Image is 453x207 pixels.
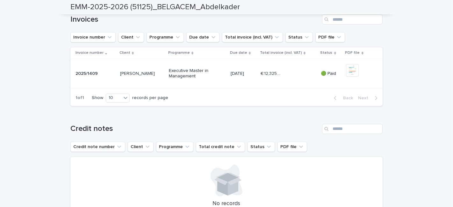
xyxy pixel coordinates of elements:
button: Due date [186,32,219,42]
h1: Invoices [70,15,320,24]
span: Back [339,96,353,100]
p: [PERSON_NAME] [120,70,156,76]
button: PDF file [315,32,345,42]
button: Back [329,95,356,101]
p: 1 of 1 [70,90,89,106]
button: Total credit note [196,142,245,152]
button: Programme [147,32,184,42]
button: Client [118,32,144,42]
p: Invoice number [75,49,104,56]
button: Client [128,142,154,152]
input: Search [322,14,383,25]
div: 10 [106,95,121,101]
button: Credit note number [70,142,125,152]
p: Executive Master in Management [169,68,214,79]
p: 2025/1409 [75,70,99,76]
p: € 12,325.00 [261,70,284,76]
p: Due date [230,49,247,56]
p: Client [119,49,130,56]
button: Status [285,32,313,42]
button: Programme [156,142,193,152]
tr: 2025/14092025/1409 [PERSON_NAME][PERSON_NAME] Executive Master in Management[DATE]€ 12,325.00€ 12... [70,59,383,89]
p: Programme [168,49,190,56]
button: Total invoice (incl. VAT) [222,32,283,42]
button: Invoice number [70,32,116,42]
input: Search [322,124,383,134]
h2: EMM-2025-2026 (51125)_BELGACEM_Abdelkader [70,3,240,12]
button: Next [356,95,383,101]
p: PDF file [345,49,360,56]
span: Next [358,96,372,100]
p: records per page [132,95,168,101]
h1: Credit notes [70,124,320,133]
p: Status [320,49,333,56]
button: Status [248,142,275,152]
p: 🟢 Paid [321,71,341,76]
p: Show [92,95,103,101]
p: [DATE] [231,71,255,76]
p: Total invoice (incl. VAT) [260,49,302,56]
button: PDF file [277,142,307,152]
